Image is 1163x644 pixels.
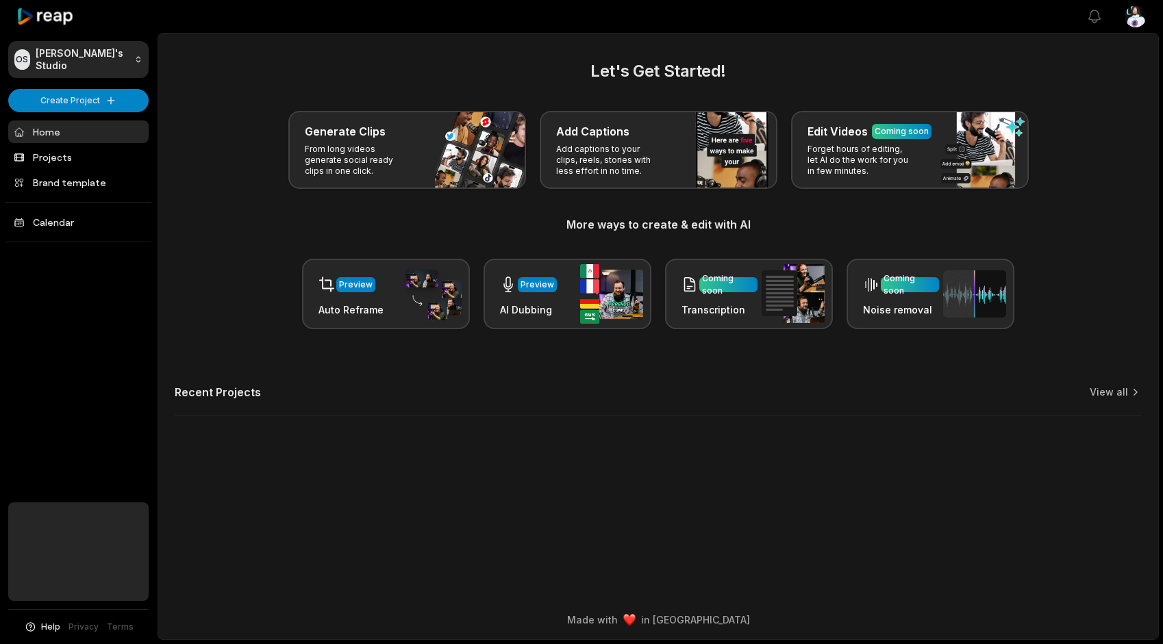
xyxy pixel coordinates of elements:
div: Preview [521,279,554,291]
a: Brand template [8,171,149,194]
h3: Auto Reframe [318,302,384,317]
h3: More ways to create & edit with AI [175,216,1142,233]
a: Calendar [8,211,149,233]
div: OS [14,49,30,70]
div: Preview [339,279,373,291]
a: Home [8,120,149,143]
img: noise_removal.png [943,270,1006,318]
span: Help [41,621,60,633]
h3: Noise removal [863,302,939,317]
h3: AI Dubbing [500,302,557,317]
h3: Transcription [681,302,758,317]
h2: Let's Get Started! [175,59,1142,83]
div: Coming soon [875,125,929,138]
h2: Recent Projects [175,385,261,399]
button: Create Project [8,89,149,112]
p: From long videos generate social ready clips in one click. [305,144,411,177]
div: Coming soon [702,272,755,297]
img: heart emoji [623,614,636,626]
p: Forget hours of editing, let AI do the work for you in few minutes. [808,144,914,177]
img: transcription.png [762,264,825,323]
button: Help [24,621,60,633]
div: Made with in [GEOGRAPHIC_DATA] [171,613,1146,627]
h3: Generate Clips [305,123,386,140]
a: Projects [8,146,149,168]
p: Add captions to your clips, reels, stories with less effort in no time. [556,144,662,177]
a: Terms [107,621,134,633]
h3: Edit Videos [808,123,868,140]
img: ai_dubbing.png [580,264,643,324]
a: Privacy [68,621,99,633]
div: Coming soon [884,272,936,297]
p: [PERSON_NAME]'s Studio [36,47,129,72]
h3: Add Captions [556,123,629,140]
img: auto_reframe.png [399,268,462,321]
a: View all [1090,385,1128,399]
